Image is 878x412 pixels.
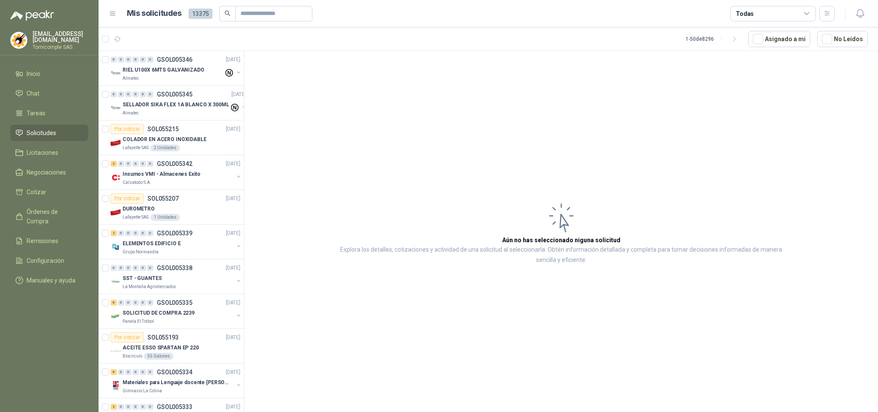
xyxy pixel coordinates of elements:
p: [DATE] [226,195,240,203]
div: 0 [118,230,124,236]
p: Biocirculo [123,353,142,360]
p: GSOL005338 [157,265,192,271]
a: 6 0 0 0 0 0 GSOL005334[DATE] Company LogoMateriales para Lenguaje docente [PERSON_NAME]Gimnasio L... [111,367,242,394]
div: Todas [736,9,754,18]
button: Asignado a mi [748,31,810,47]
div: 0 [140,265,146,271]
p: [DATE] [226,368,240,376]
a: Negociaciones [10,164,88,180]
div: 0 [147,57,153,63]
img: Company Logo [111,103,121,113]
div: 0 [125,91,132,97]
div: 0 [111,265,117,271]
a: Licitaciones [10,144,88,161]
div: 6 [111,369,117,375]
div: 0 [118,161,124,167]
a: 0 0 0 0 0 0 GSOL005346[DATE] Company LogoRIEL U100X 6MTS GALVANIZADOAlmatec [111,54,242,82]
p: SELLADOR SIKA FLEX 1A BLANCO X 300ML [123,101,229,109]
img: Company Logo [111,277,121,287]
h3: Aún no has seleccionado niguna solicitud [502,235,620,245]
p: [DATE] [231,90,246,99]
div: 0 [140,230,146,236]
div: 55 Galones [144,353,174,360]
a: Cotizar [10,184,88,200]
div: Por cotizar [111,124,144,134]
a: Manuales y ayuda [10,272,88,289]
div: 1 - 50 de 8296 [686,32,741,46]
span: Órdenes de Compra [27,207,80,226]
p: Almatec [123,110,139,117]
div: 0 [125,300,132,306]
p: DUROMETRO [123,205,155,213]
div: 0 [118,265,124,271]
a: Por cotizarSOL055215[DATE] Company LogoCOLADOR EN ACERO INOXIDABLELafayette SAS2 Unidades [99,120,244,155]
div: 0 [140,161,146,167]
p: [DATE] [226,334,240,342]
div: 0 [147,230,153,236]
div: 3 [111,161,117,167]
p: COLADOR EN ACERO INOXIDABLE [123,135,207,144]
a: Tareas [10,105,88,121]
div: 0 [140,369,146,375]
h1: Mis solicitudes [127,7,182,20]
p: [EMAIL_ADDRESS][DOMAIN_NAME] [33,31,88,43]
p: [DATE] [226,160,240,168]
p: ELEMENTOS EDIFICIO E [123,240,181,248]
p: La Montaña Agromercados [123,283,176,290]
a: Remisiones [10,233,88,249]
img: Company Logo [111,207,121,217]
div: 0 [118,404,124,410]
p: SOL055207 [147,195,179,201]
span: Manuales y ayuda [27,276,75,285]
a: 0 0 0 0 0 0 GSOL005345[DATE] Company LogoSELLADOR SIKA FLEX 1A BLANCO X 300MLAlmatec [111,89,248,117]
p: SOL055193 [147,334,179,340]
span: search [225,10,231,16]
span: Inicio [27,69,40,78]
div: 0 [125,161,132,167]
div: 0 [147,265,153,271]
a: Solicitudes [10,125,88,141]
p: GSOL005333 [157,404,192,410]
div: 6 [111,300,117,306]
div: 0 [132,161,139,167]
p: [DATE] [226,403,240,411]
p: SOL055215 [147,126,179,132]
img: Company Logo [111,311,121,322]
div: 0 [118,369,124,375]
div: 0 [140,300,146,306]
p: Panela El Trébol [123,318,154,325]
div: 0 [132,57,139,63]
p: RIEL U100X 6MTS GALVANIZADO [123,66,204,74]
a: Inicio [10,66,88,82]
a: 0 0 0 0 0 0 GSOL005338[DATE] Company LogoSST - GUANTESLa Montaña Agromercados [111,263,242,290]
p: GSOL005335 [157,300,192,306]
div: 0 [132,230,139,236]
div: Por cotizar [111,332,144,343]
div: 0 [118,91,124,97]
img: Company Logo [11,32,27,48]
a: Por cotizarSOL055207[DATE] Company LogoDUROMETROLafayette SAS1 Unidades [99,190,244,225]
p: SOLICITUD DE COMPRA 2239 [123,309,195,317]
div: 0 [111,91,117,97]
p: GSOL005334 [157,369,192,375]
img: Company Logo [111,381,121,391]
div: 0 [147,300,153,306]
p: GSOL005342 [157,161,192,167]
p: GSOL005339 [157,230,192,236]
a: Configuración [10,253,88,269]
p: [DATE] [226,264,240,272]
img: Company Logo [111,68,121,78]
span: Cotizar [27,187,46,197]
div: 0 [125,57,132,63]
div: 0 [140,57,146,63]
p: [DATE] [226,125,240,133]
p: GSOL005346 [157,57,192,63]
div: 0 [125,404,132,410]
img: Company Logo [111,138,121,148]
span: Configuración [27,256,64,265]
span: Tareas [27,108,45,118]
p: Tornicomple SAS [33,45,88,50]
p: Grupo Normandía [123,249,159,256]
img: Company Logo [111,242,121,252]
div: 0 [147,161,153,167]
